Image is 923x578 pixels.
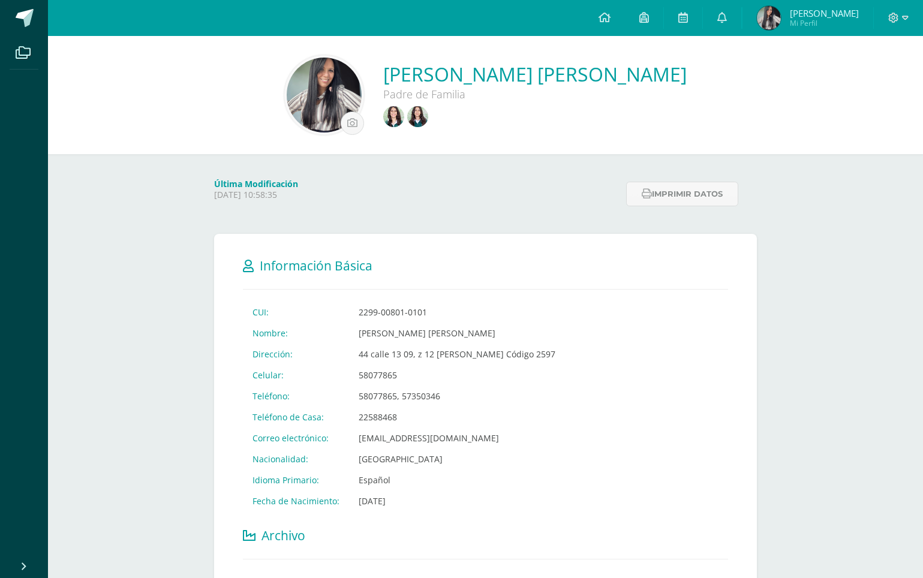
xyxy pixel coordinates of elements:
td: Español [349,469,565,490]
span: Información Básica [260,257,372,274]
td: Idioma Primario: [243,469,349,490]
td: Nombre: [243,323,349,344]
img: 8972c7f4ccc03096f74c727f7a8d9a6d.png [383,106,404,127]
td: CUI: [243,302,349,323]
h4: Última Modificación [214,178,619,189]
td: 58077865 [349,365,565,386]
div: Padre de Familia [383,87,687,101]
img: 385b3b1586739462712b222de42c8e73.png [287,58,362,133]
img: fc1d7358278b5ecfd922354b5b0256cd.png [757,6,781,30]
a: [PERSON_NAME] [PERSON_NAME] [383,61,687,87]
span: [PERSON_NAME] [790,7,859,19]
td: Celular: [243,365,349,386]
td: [PERSON_NAME] [PERSON_NAME] [349,323,565,344]
button: Imprimir datos [626,182,738,206]
td: Dirección: [243,344,349,365]
td: 58077865, 57350346 [349,386,565,407]
td: [EMAIL_ADDRESS][DOMAIN_NAME] [349,428,565,448]
td: Fecha de Nacimiento: [243,490,349,511]
span: Archivo [261,527,305,544]
td: [DATE] [349,490,565,511]
td: Correo electrónico: [243,428,349,448]
td: Nacionalidad: [243,448,349,469]
td: Teléfono: [243,386,349,407]
p: [DATE] 10:58:35 [214,189,619,200]
td: 22588468 [349,407,565,428]
td: Teléfono de Casa: [243,407,349,428]
img: 55e52b3daeede873a02a37e0ec1e886b.png [407,106,428,127]
span: Mi Perfil [790,18,859,28]
td: 2299-00801-0101 [349,302,565,323]
td: 44 calle 13 09, z 12 [PERSON_NAME] Código 2597 [349,344,565,365]
td: [GEOGRAPHIC_DATA] [349,448,565,469]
